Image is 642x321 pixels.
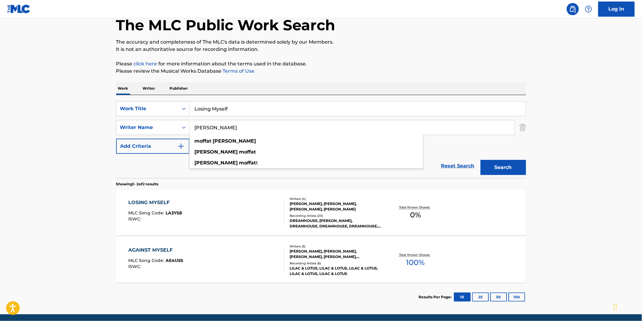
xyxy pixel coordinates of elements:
[116,16,335,34] h1: The MLC Public Work Search
[128,210,166,216] span: MLC Song Code :
[438,159,478,173] a: Reset Search
[177,143,185,150] img: 9d2ae6d4665cec9f34b9.svg
[472,293,489,302] button: 25
[120,124,175,131] div: Writer Name
[128,199,182,206] div: LOSING MYSELF
[239,149,256,155] strong: moffat
[120,105,175,112] div: Work Title
[116,82,130,95] p: Work
[290,261,382,266] div: Recording Artists ( 6 )
[406,257,425,268] span: 100 %
[290,218,382,229] div: DREAMHOUSE, [PERSON_NAME], DREAMHOUSE, DREAMHOUSE, DREAMHOUSE, DREAMHOUSE
[239,160,256,166] strong: moffat
[128,258,166,263] span: MLC Song Code :
[134,61,157,67] a: click here
[213,138,256,144] strong: [PERSON_NAME]
[613,298,617,316] div: Drag
[116,190,526,235] a: LOSING MYSELFMLC Song Code:LA3YS8ISWC:Writers (4)[PERSON_NAME], [PERSON_NAME], [PERSON_NAME], [PE...
[116,68,526,75] p: Please review the Musical Works Database
[116,101,526,178] form: Search Form
[195,160,238,166] strong: [PERSON_NAME]
[410,210,421,220] span: 0 %
[141,82,157,95] p: Writer
[116,46,526,53] p: It is not an authoritative source for recording information.
[583,3,595,15] div: Help
[195,149,238,155] strong: [PERSON_NAME]
[399,253,432,257] p: Total Known Shares:
[128,264,143,269] span: ISWC :
[598,2,635,17] a: Log In
[290,197,382,201] div: Writers ( 4 )
[128,247,183,254] div: AGAINST MYSELF
[290,249,382,260] div: [PERSON_NAME], [PERSON_NAME], [PERSON_NAME], [PERSON_NAME], [PERSON_NAME]
[290,266,382,276] div: LILAC & LOTUS, LILAC & LOTUS, LILAC & LOTUS, LILAC & LOTUS, LILAC & LOTUS
[419,294,453,300] p: Results Per Page:
[116,38,526,46] p: The accuracy and completeness of The MLC's data is determined solely by our Members.
[7,5,31,13] img: MLC Logo
[290,201,382,212] div: [PERSON_NAME], [PERSON_NAME], [PERSON_NAME], [PERSON_NAME]
[128,216,143,222] span: ISWC :
[166,210,182,216] span: LA3YS8
[399,205,432,210] p: Total Known Shares:
[454,293,471,302] button: 10
[481,160,526,175] button: Search
[222,68,255,74] a: Terms of Use
[116,60,526,68] p: Please for more information about the terms used in the database.
[569,5,576,13] img: search
[567,3,579,15] a: Public Search
[195,138,212,144] strong: moffat
[585,5,592,13] img: help
[166,258,183,263] span: AE4U5S
[256,160,258,166] span: t
[290,244,382,249] div: Writers ( 5 )
[116,237,526,283] a: AGAINST MYSELFMLC Song Code:AE4U5SISWC:Writers (5)[PERSON_NAME], [PERSON_NAME], [PERSON_NAME], [P...
[116,181,159,187] p: Showing 1 - 2 of 2 results
[116,139,190,154] button: Add Criteria
[509,293,525,302] button: 100
[168,82,190,95] p: Publisher
[490,293,507,302] button: 50
[290,213,382,218] div: Recording Artists ( 20 )
[612,292,642,321] iframe: Chat Widget
[519,120,526,135] img: Delete Criterion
